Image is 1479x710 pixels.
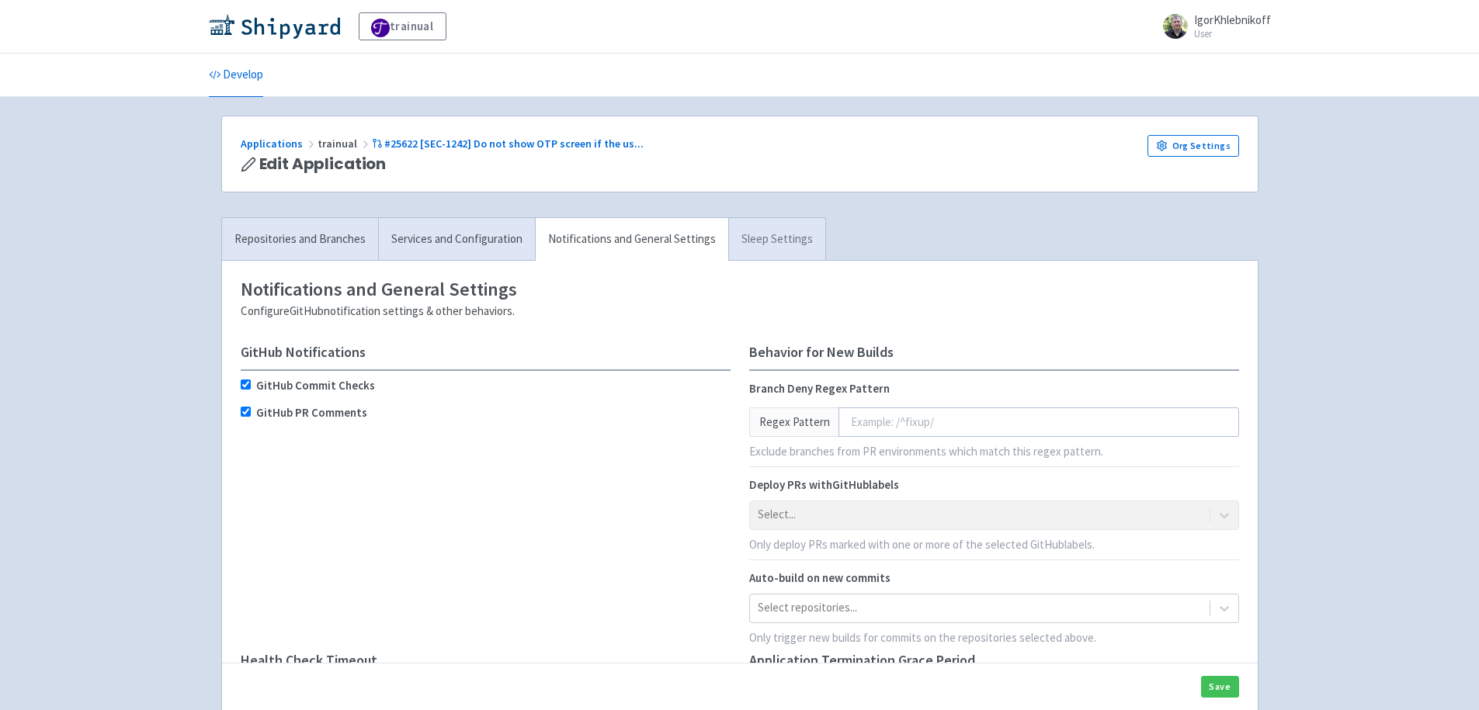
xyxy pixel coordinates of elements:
[728,218,825,261] a: Sleep Settings
[256,404,367,422] label: GitHub PR Comments
[749,570,891,585] span: Auto-build on new commits
[535,218,728,261] a: Notifications and General Settings
[749,477,899,492] span: Deploy PRs with GitHub labels
[1154,14,1271,39] a: IgorKhlebnikoff User
[749,345,1239,360] h4: Behavior for New Builds
[749,381,890,396] span: Branch Deny Regex Pattern
[749,537,1095,552] span: Only deploy PRs marked with one or more of the selected GitHub labels.
[241,303,1239,320] div: Configure GitHub notification settings & other behaviors.
[222,218,378,261] a: Repositories and Branches
[1194,29,1271,39] small: User
[259,155,387,173] span: Edit Application
[256,377,375,395] label: GitHub Commit Checks
[838,407,1239,437] input: Example: /^fixup/
[378,218,535,261] a: Services and Configuration
[1194,12,1271,27] span: IgorKhlebnikoff
[241,345,731,360] h4: GitHub Notifications
[209,54,263,97] a: Develop
[209,14,340,39] img: Shipyard logo
[384,137,644,151] span: #25622 [SEC-1242] Do not show OTP screen if the us ...
[749,653,1239,668] h4: Application Termination Grace Period
[241,653,731,668] h4: Health Check Timeout
[372,137,647,151] a: #25622 [SEC-1242] Do not show OTP screen if the us...
[1201,676,1239,698] button: Save
[318,137,372,151] span: trainual
[1147,135,1239,157] a: Org Settings
[241,137,318,151] a: Applications
[241,279,1239,300] h3: Notifications and General Settings
[749,407,839,437] div: Regex Pattern
[749,444,1103,459] span: Exclude branches from PR environments which match this regex pattern.
[359,12,446,40] a: trainual
[749,630,1096,645] span: Only trigger new builds for commits on the repositories selected above.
